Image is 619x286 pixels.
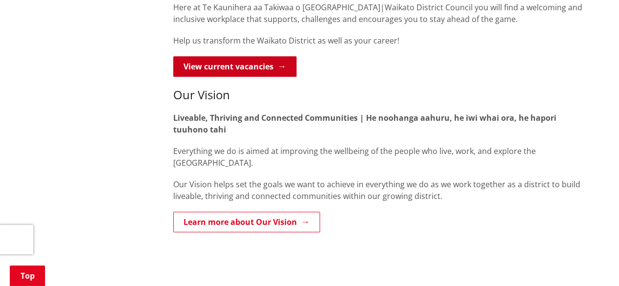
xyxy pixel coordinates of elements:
a: View current vacancies [173,56,297,77]
p: Help us transform the Waikato District as well as your career! [173,35,590,46]
a: Top [10,265,45,286]
a: Learn more about Our Vision [173,212,320,232]
strong: Liveable, Thriving and Connected Communities | He noohanga aahuru, he iwi whai ora, he hapori tuu... [173,112,556,135]
p: Everything we do is aimed at improving the wellbeing of the people who live, work, and explore th... [173,145,590,169]
h3: Our Vision [173,88,590,102]
iframe: Messenger Launcher [574,245,609,280]
p: Our Vision helps set the goals we want to achieve in everything we do as we work together as a di... [173,178,590,202]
